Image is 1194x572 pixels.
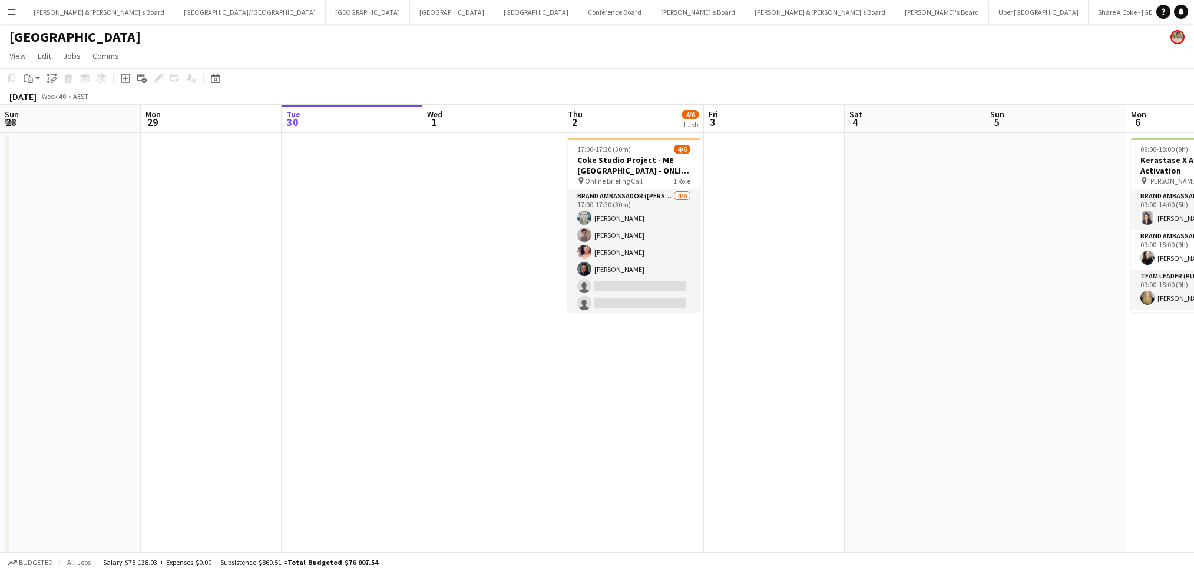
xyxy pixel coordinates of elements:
[287,558,378,567] span: Total Budgeted $76 007.54
[410,1,494,24] button: [GEOGRAPHIC_DATA]
[103,558,378,567] div: Salary $75 138.03 + Expenses $0.00 + Subsistence $869.51 =
[1170,30,1185,44] app-user-avatar: Arrence Torres
[895,1,989,24] button: [PERSON_NAME]'s Board
[989,1,1089,24] button: Uber [GEOGRAPHIC_DATA]
[6,556,55,569] button: Budgeted
[651,1,745,24] button: [PERSON_NAME]'s Board
[174,1,326,24] button: [GEOGRAPHIC_DATA]/[GEOGRAPHIC_DATA]
[578,1,651,24] button: Conference Board
[745,1,895,24] button: [PERSON_NAME] & [PERSON_NAME]'s Board
[24,1,174,24] button: [PERSON_NAME] & [PERSON_NAME]'s Board
[65,558,93,567] span: All jobs
[326,1,410,24] button: [GEOGRAPHIC_DATA]
[19,558,53,567] span: Budgeted
[494,1,578,24] button: [GEOGRAPHIC_DATA]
